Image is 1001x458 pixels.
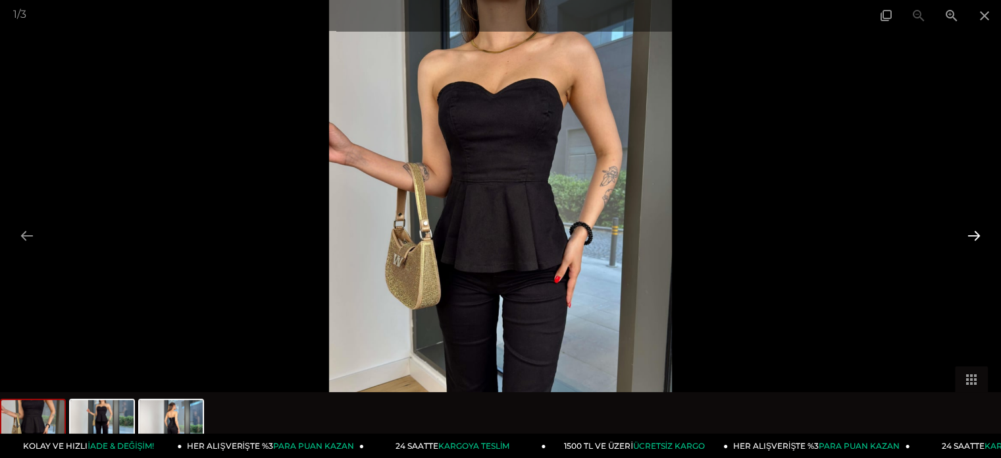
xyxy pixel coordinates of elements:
[364,434,546,458] a: 24 SAATTEKARGOYA TESLİM
[438,441,509,451] span: KARGOYA TESLİM
[728,434,910,458] a: HER ALIŞVERİŞTE %3PARA PUAN KAZAN
[13,8,17,20] span: 1
[1,400,64,450] img: aurle-takim-25y412--1bb95.jpg
[273,441,354,451] span: PARA PUAN KAZAN
[633,441,705,451] span: ÜCRETSİZ KARGO
[20,8,26,20] span: 3
[819,441,900,451] span: PARA PUAN KAZAN
[88,441,153,451] span: İADE & DEĞİŞİM!
[546,434,729,458] a: 1500 TL VE ÜZERİÜCRETSİZ KARGO
[70,400,134,450] img: aurle-takim-25y412-02-41a.jpg
[140,400,203,450] img: aurle-takim-25y412-0-4144.jpg
[955,366,988,392] button: Toggle thumbnails
[182,434,365,458] a: HER ALIŞVERİŞTE %3PARA PUAN KAZAN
